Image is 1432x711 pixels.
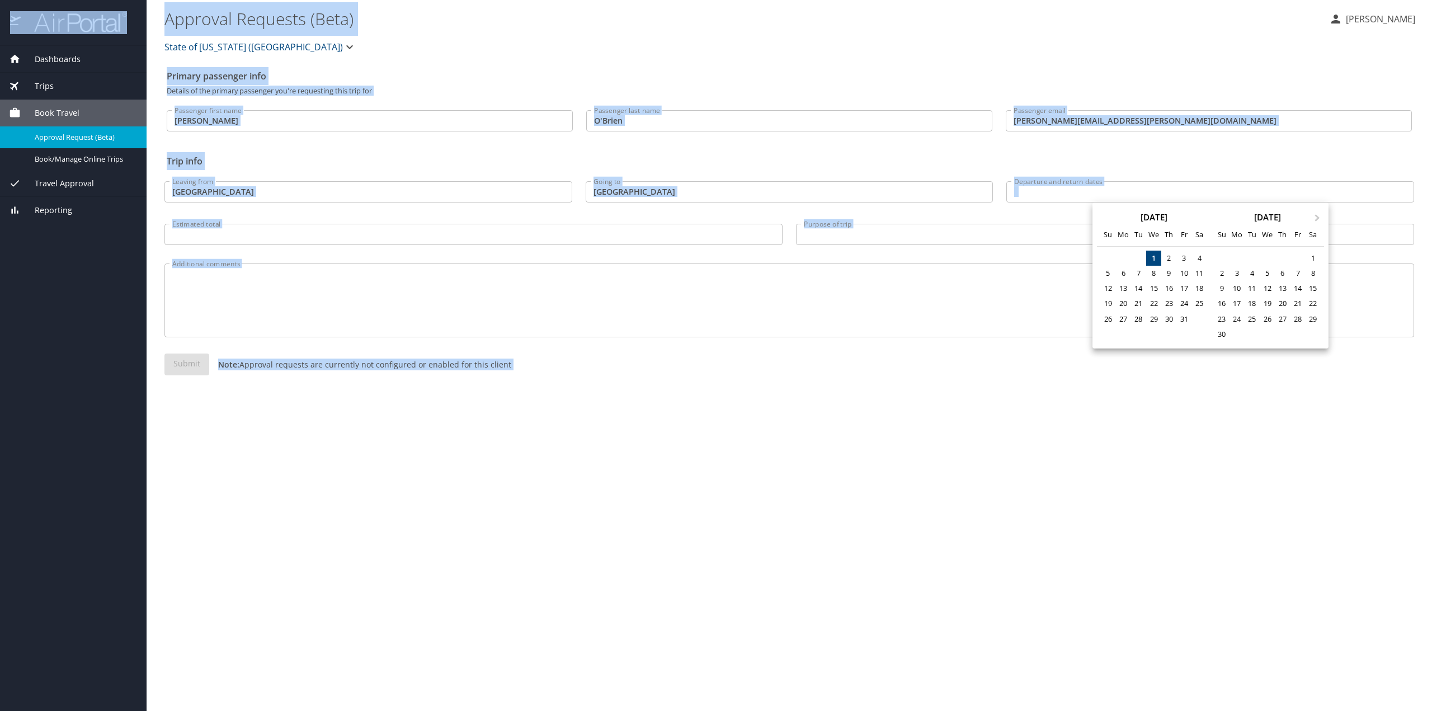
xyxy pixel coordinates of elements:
[1230,266,1245,281] div: Choose Monday, November 3rd, 2025
[1210,213,1324,222] div: [DATE]
[1290,312,1305,327] div: Choose Friday, November 28th, 2025
[1192,296,1207,311] div: Choose Saturday, October 25th, 2025
[1161,296,1176,311] div: Choose Thursday, October 23rd, 2025
[1275,227,1290,242] div: Th
[1306,227,1321,242] div: Sa
[1176,251,1191,266] div: Choose Friday, October 3rd, 2025
[1176,281,1191,296] div: Choose Friday, October 17th, 2025
[1146,227,1161,242] div: We
[1309,204,1327,222] button: Next Month
[1275,266,1290,281] div: Choose Thursday, November 6th, 2025
[1245,266,1260,281] div: Choose Tuesday, November 4th, 2025
[1116,312,1131,327] div: Choose Monday, October 27th, 2025
[1100,296,1115,311] div: Choose Sunday, October 19th, 2025
[1306,312,1321,327] div: Choose Saturday, November 29th, 2025
[1245,281,1260,296] div: Choose Tuesday, November 11th, 2025
[1131,266,1146,281] div: Choose Tuesday, October 7th, 2025
[1245,227,1260,242] div: Tu
[1306,281,1321,296] div: Choose Saturday, November 15th, 2025
[1230,227,1245,242] div: Mo
[1146,281,1161,296] div: Choose Wednesday, October 15th, 2025
[1146,296,1161,311] div: Choose Wednesday, October 22nd, 2025
[1260,312,1275,327] div: Choose Wednesday, November 26th, 2025
[1275,296,1290,311] div: Choose Thursday, November 20th, 2025
[1116,281,1131,296] div: Choose Monday, October 13th, 2025
[1214,312,1229,327] div: Choose Sunday, November 23rd, 2025
[1306,251,1321,266] div: Choose Saturday, November 1st, 2025
[1146,312,1161,327] div: Choose Wednesday, October 29th, 2025
[1192,266,1207,281] div: Choose Saturday, October 11th, 2025
[1131,281,1146,296] div: Choose Tuesday, October 14th, 2025
[1245,312,1260,327] div: Choose Tuesday, November 25th, 2025
[1230,281,1245,296] div: Choose Monday, November 10th, 2025
[1131,227,1146,242] div: Tu
[1176,227,1191,242] div: Fr
[1176,296,1191,311] div: Choose Friday, October 24th, 2025
[1100,312,1115,327] div: Choose Sunday, October 26th, 2025
[1214,227,1229,242] div: Su
[1290,281,1305,296] div: Choose Friday, November 14th, 2025
[1214,266,1229,281] div: Choose Sunday, November 2nd, 2025
[1214,251,1320,342] div: month 2025-11
[1260,227,1275,242] div: We
[1176,266,1191,281] div: Choose Friday, October 10th, 2025
[1161,266,1176,281] div: Choose Thursday, October 9th, 2025
[1260,266,1275,281] div: Choose Wednesday, November 5th, 2025
[1290,266,1305,281] div: Choose Friday, November 7th, 2025
[1100,266,1115,281] div: Choose Sunday, October 5th, 2025
[1161,281,1176,296] div: Choose Thursday, October 16th, 2025
[1275,281,1290,296] div: Choose Thursday, November 13th, 2025
[1131,312,1146,327] div: Choose Tuesday, October 28th, 2025
[1146,266,1161,281] div: Choose Wednesday, October 8th, 2025
[1290,227,1305,242] div: Fr
[1214,281,1229,296] div: Choose Sunday, November 9th, 2025
[1245,296,1260,311] div: Choose Tuesday, November 18th, 2025
[1176,312,1191,327] div: Choose Friday, October 31st, 2025
[1260,281,1275,296] div: Choose Wednesday, November 12th, 2025
[1100,281,1115,296] div: Choose Sunday, October 12th, 2025
[1161,227,1176,242] div: Th
[1214,296,1229,311] div: Choose Sunday, November 16th, 2025
[1100,251,1207,334] div: month 2025-10
[1260,296,1275,311] div: Choose Wednesday, November 19th, 2025
[1214,327,1229,342] div: Choose Sunday, November 30th, 2025
[1131,296,1146,311] div: Choose Tuesday, October 21st, 2025
[1146,251,1161,266] div: Choose Wednesday, October 1st, 2025
[1097,213,1210,222] div: [DATE]
[1230,312,1245,327] div: Choose Monday, November 24th, 2025
[1116,296,1131,311] div: Choose Monday, October 20th, 2025
[1192,281,1207,296] div: Choose Saturday, October 18th, 2025
[1192,227,1207,242] div: Sa
[1306,266,1321,281] div: Choose Saturday, November 8th, 2025
[1275,312,1290,327] div: Choose Thursday, November 27th, 2025
[1161,251,1176,266] div: Choose Thursday, October 2nd, 2025
[1161,312,1176,327] div: Choose Thursday, October 30th, 2025
[1116,266,1131,281] div: Choose Monday, October 6th, 2025
[1230,296,1245,311] div: Choose Monday, November 17th, 2025
[1306,296,1321,311] div: Choose Saturday, November 22nd, 2025
[1192,251,1207,266] div: Choose Saturday, October 4th, 2025
[1100,227,1115,242] div: Su
[1290,296,1305,311] div: Choose Friday, November 21st, 2025
[1116,227,1131,242] div: Mo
